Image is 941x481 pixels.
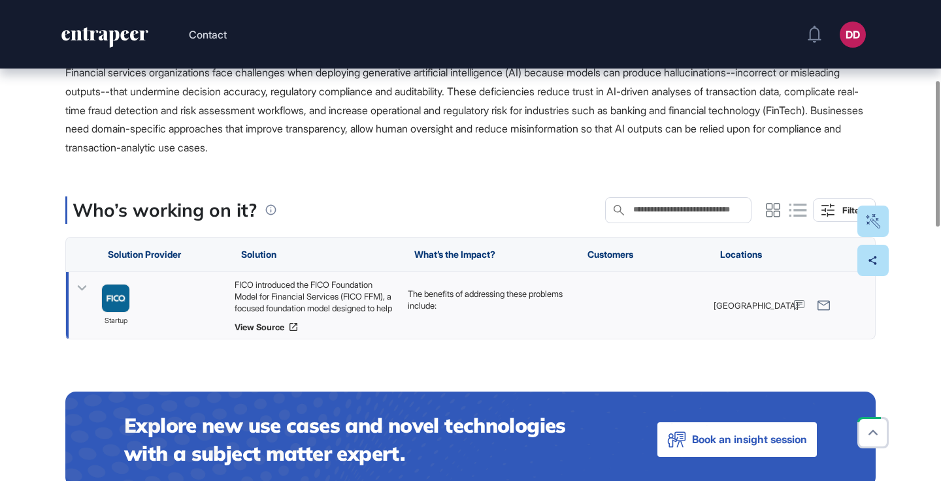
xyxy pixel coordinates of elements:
[714,300,799,311] span: [GEOGRAPHIC_DATA]
[189,26,227,43] button: Contact
[108,249,181,260] span: Solution Provider
[421,322,568,381] li: : Domain-specific modeling can increase compliance adherence use cases by , reducing regulatory r...
[235,279,395,314] div: FICO introduced the FICO Foundation Model for Financial Services (FICO FFM), a focused foundation...
[102,285,129,312] img: image
[101,284,130,313] a: image
[414,249,495,260] span: What’s the Impact?
[720,249,762,260] span: Locations
[241,249,276,260] span: Solution
[408,288,568,311] p: The benefits of addressing these problems include:
[105,315,127,327] span: startup
[235,322,395,332] a: View Source
[587,249,633,260] span: Customers
[124,411,605,468] h4: Explore new use cases and novel technologies with a subject matter expert.
[840,22,866,48] button: DD
[842,205,867,215] div: Filters
[421,322,550,333] strong: Improved compliance adherence
[60,27,150,52] a: entrapeer-logo
[692,430,807,449] span: Book an insight session
[73,196,257,224] p: Who’s working on it?
[813,198,876,222] button: Filters
[657,422,817,457] button: Book an insight session
[65,66,863,154] span: Financial services organizations face challenges when deploying generative artificial intelligenc...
